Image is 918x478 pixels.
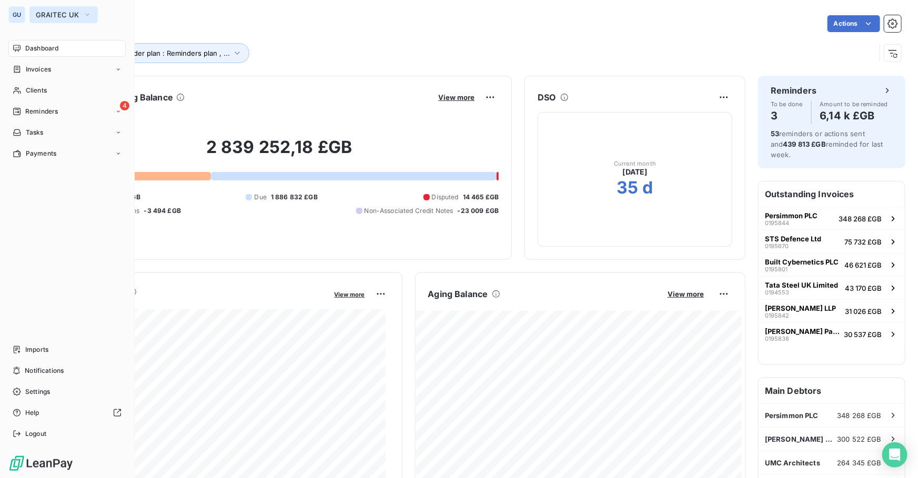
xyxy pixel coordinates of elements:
span: GRAITEC UK [36,11,79,19]
div: Open Intercom Messenger [882,442,907,467]
span: 0195844 [765,220,789,226]
span: Reminders [25,107,58,116]
button: STS Defence Ltd019567075 732 £GB [759,230,905,253]
span: 30 537 £GB [844,330,882,339]
span: View more [668,290,704,298]
span: 348 268 £GB [839,215,882,223]
span: [PERSON_NAME] Partnership LLP [765,327,840,335]
span: 0194553 [765,289,789,296]
h4: 6,14 k £GB [820,107,888,124]
h6: DSO [538,91,556,104]
span: Help [25,408,39,418]
a: Help [8,404,126,421]
button: View more [435,93,478,102]
span: [PERSON_NAME] Advanced Materials plc [765,435,837,443]
button: Reminder plan : Reminders plan , ... [98,43,249,63]
span: 348 268 £GB [837,411,882,420]
span: Logout [25,429,46,439]
h2: d [643,177,653,198]
span: Settings [25,387,50,396]
span: 46 621 £GB [844,261,882,269]
span: 439 813 £GB [783,140,826,148]
h2: 2 839 252,18 £GB [59,137,499,168]
span: 14 465 £GB [463,192,499,202]
h6: Outstanding Invoices [759,181,905,207]
h6: Aging Balance [428,288,488,300]
span: Payments [26,149,56,158]
span: -3 494 £GB [144,206,181,216]
button: View more [664,289,707,299]
span: Persimmon PLC [765,411,819,420]
span: Amount to be reminded [820,101,888,107]
span: Dashboard [25,44,58,53]
span: Reminder plan : Reminders plan , ... [114,49,230,57]
span: Tata Steel UK Limited [765,281,838,289]
span: 264 345 £GB [837,459,882,467]
button: Persimmon PLC0195844348 268 £GB [759,207,905,230]
h6: Main Debtors [759,378,905,403]
span: Invoices [26,65,51,74]
span: 1 886 832 £GB [271,192,318,202]
span: Built Cybernetics PLC [765,258,839,266]
span: Persimmon PLC [765,211,818,220]
span: 0195670 [765,243,789,249]
button: Actions [828,15,880,32]
span: reminders or actions sent and reminded for last week. [771,129,883,159]
span: 0195838 [765,335,789,342]
button: Tata Steel UK Limited019455343 170 £GB [759,276,905,299]
span: Clients [26,86,47,95]
span: Tasks [26,128,44,137]
span: -23 009 £GB [458,206,499,216]
span: 43 170 £GB [845,284,882,292]
span: [DATE] [623,167,648,177]
button: [PERSON_NAME] Partnership LLP019583830 537 £GB [759,322,905,345]
span: 31 026 £GB [845,307,882,316]
span: 0195801 [765,266,788,272]
span: Disputed [432,192,459,202]
span: 75 732 £GB [844,238,882,246]
h2: 35 [617,177,638,198]
span: View more [438,93,475,101]
span: Current month [614,160,656,167]
h4: 3 [771,107,803,124]
span: 300 522 £GB [837,435,882,443]
span: 4 [120,101,129,110]
span: STS Defence Ltd [765,235,821,243]
span: UMC Architects [765,459,820,467]
span: [PERSON_NAME] LLP [765,304,836,312]
span: To be done [771,101,803,107]
button: Built Cybernetics PLC019580146 621 £GB [759,253,905,276]
span: 53 [771,129,779,138]
span: Due [254,192,266,202]
div: GU [8,6,25,23]
span: Non-Associated Credit Notes [365,206,453,216]
button: [PERSON_NAME] LLP019584231 026 £GB [759,299,905,322]
span: 0195842 [765,312,789,319]
span: View more [335,291,365,298]
span: Monthly Revenue [59,298,327,309]
button: View more [331,289,368,299]
img: Logo LeanPay [8,455,74,472]
span: Notifications [25,366,64,375]
h6: Reminders [771,84,816,97]
span: Imports [25,345,48,354]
